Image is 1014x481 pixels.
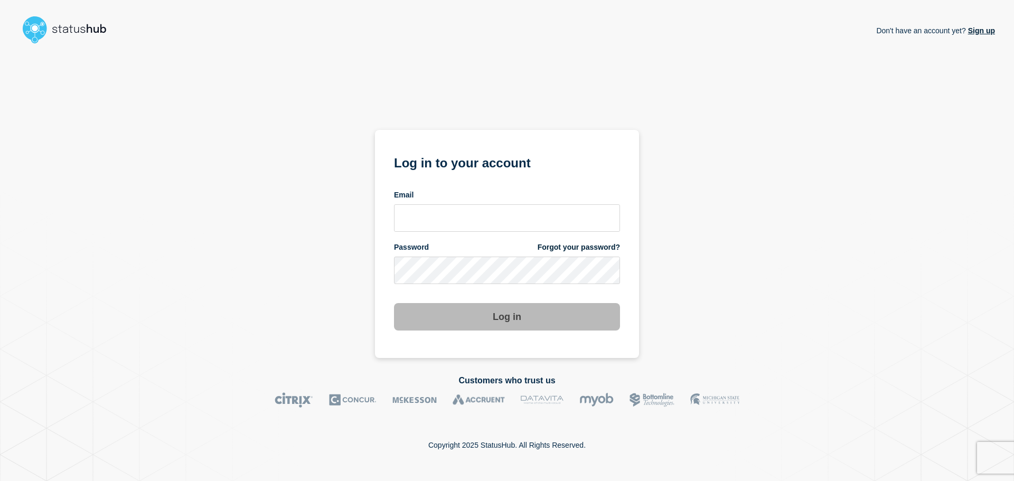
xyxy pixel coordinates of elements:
[453,392,505,408] img: Accruent logo
[329,392,377,408] img: Concur logo
[579,392,614,408] img: myob logo
[394,152,620,172] h1: Log in to your account
[521,392,564,408] img: DataVita logo
[538,242,620,252] a: Forgot your password?
[394,303,620,331] button: Log in
[19,376,995,385] h2: Customers who trust us
[19,13,119,46] img: StatusHub logo
[690,392,739,408] img: MSU logo
[392,392,437,408] img: McKesson logo
[275,392,313,408] img: Citrix logo
[394,257,620,284] input: password input
[394,204,620,232] input: email input
[630,392,674,408] img: Bottomline logo
[876,18,995,43] p: Don't have an account yet?
[394,190,414,200] span: Email
[394,242,429,252] span: Password
[428,441,586,449] p: Copyright 2025 StatusHub. All Rights Reserved.
[966,26,995,35] a: Sign up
